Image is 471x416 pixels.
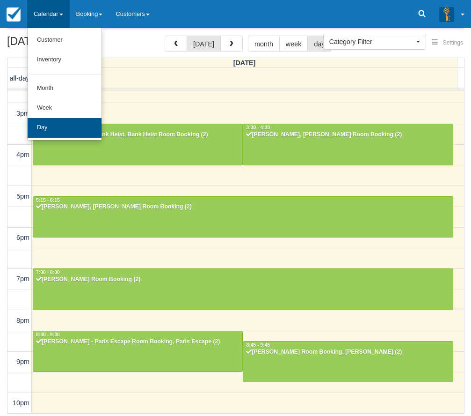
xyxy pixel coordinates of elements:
img: checkfront-main-nav-mini-logo.png [7,7,21,22]
span: all-day [10,74,29,82]
span: 5pm [16,193,29,200]
span: 3pm [16,110,29,117]
a: Customer [28,30,101,50]
a: 8:45 - 9:45[PERSON_NAME] Room Booking, [PERSON_NAME] (2) [243,341,453,382]
button: [DATE] [187,36,221,52]
a: Inventory [28,50,101,70]
span: 10pm [13,399,29,407]
span: 7pm [16,275,29,282]
a: Day [28,118,101,138]
a: 7:00 - 8:00[PERSON_NAME] Room Booking (2) [33,268,453,310]
span: 3:30 - 4:30 [246,125,270,130]
span: 5:15 - 6:15 [36,198,60,203]
span: 8pm [16,317,29,324]
div: [PERSON_NAME] - Paris Escape Room Booking, Paris Escape (2) [36,338,240,346]
ul: Calendar [27,28,102,141]
div: [PERSON_NAME] Room Booking (2) [36,276,450,283]
span: 6pm [16,234,29,241]
div: [PERSON_NAME] Room Booking, [PERSON_NAME] (2) [246,349,450,356]
h2: [DATE] [7,36,125,53]
span: 8:45 - 9:45 [246,342,270,348]
img: A3 [439,7,454,22]
div: [PERSON_NAME] - Bank Heist, Bank Heist Room Booking (2) [36,131,240,139]
a: 3:30 - 4:30[PERSON_NAME], [PERSON_NAME] Room Booking (2) [243,124,453,165]
a: Month [28,79,101,98]
span: 8:30 - 9:30 [36,332,60,337]
button: Category Filter [323,34,426,50]
span: 9pm [16,358,29,365]
span: Category Filter [329,37,414,46]
a: 8:30 - 9:30[PERSON_NAME] - Paris Escape Room Booking, Paris Escape (2) [33,331,243,372]
span: Settings [443,39,463,46]
button: Settings [426,36,469,50]
button: month [248,36,280,52]
span: 7:00 - 8:00 [36,270,60,275]
a: 3:30 - 4:30[PERSON_NAME] - Bank Heist, Bank Heist Room Booking (2) [33,124,243,165]
div: [PERSON_NAME], [PERSON_NAME] Room Booking (2) [246,131,450,139]
div: [PERSON_NAME], [PERSON_NAME] Room Booking (2) [36,203,450,211]
span: 4pm [16,151,29,158]
button: day [307,36,331,52]
button: week [279,36,308,52]
a: Week [28,98,101,118]
span: [DATE] [233,59,256,67]
a: 5:15 - 6:15[PERSON_NAME], [PERSON_NAME] Room Booking (2) [33,196,453,238]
